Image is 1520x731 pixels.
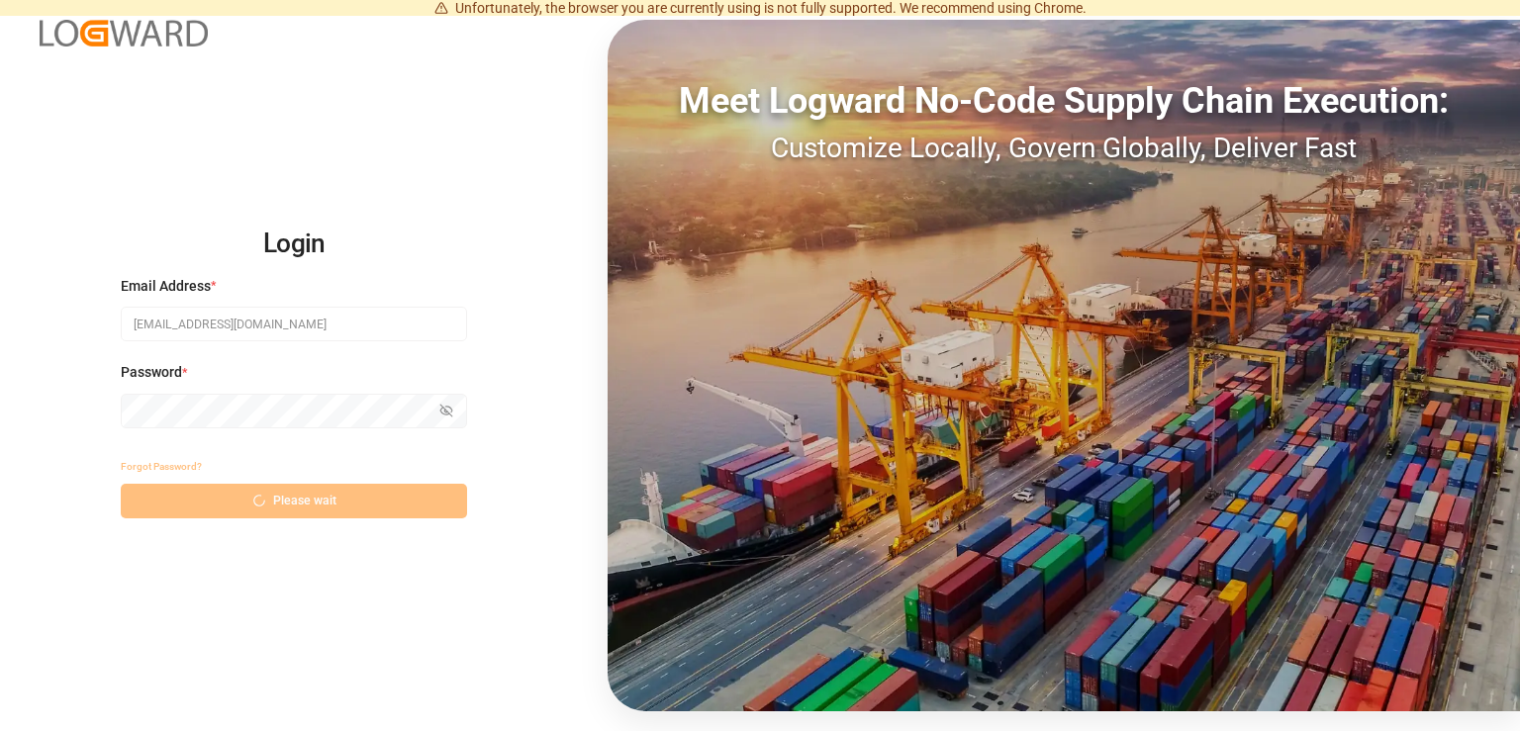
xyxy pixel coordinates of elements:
img: Logward_new_orange.png [40,20,208,46]
h2: Login [121,213,467,276]
input: Enter your email [121,307,467,341]
div: Customize Locally, Govern Globally, Deliver Fast [608,128,1520,169]
span: Password [121,362,182,383]
div: Meet Logward No-Code Supply Chain Execution: [608,74,1520,128]
span: Email Address [121,276,211,297]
